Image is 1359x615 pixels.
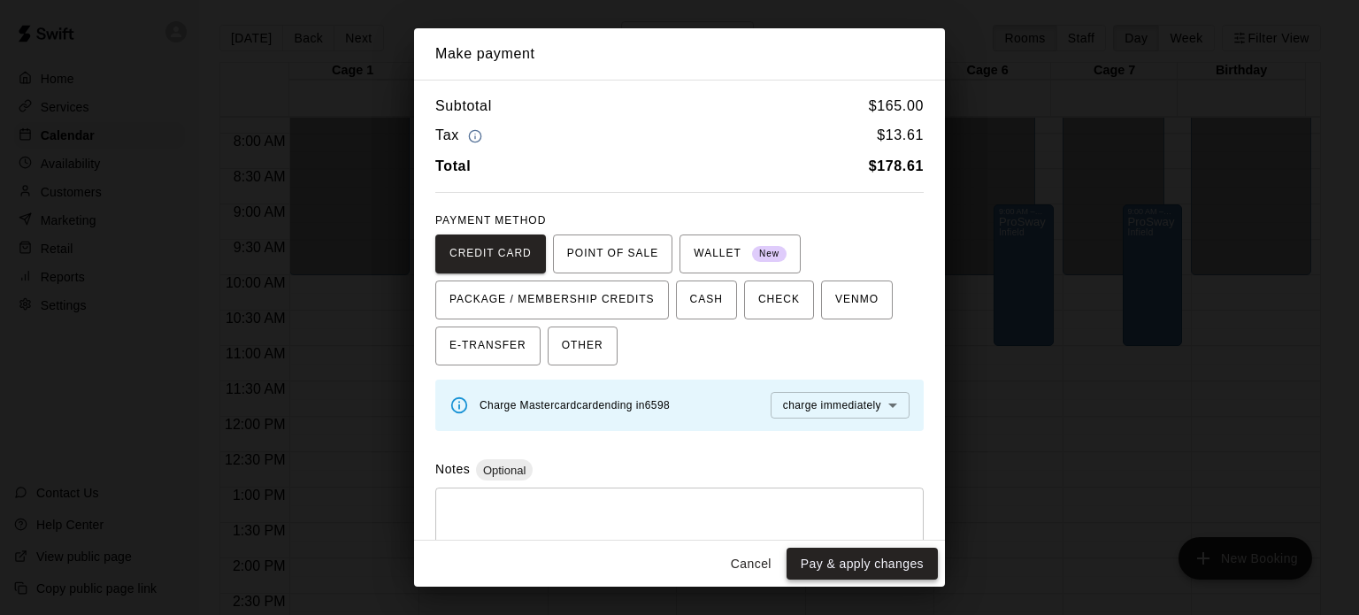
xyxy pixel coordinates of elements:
[679,234,801,273] button: WALLET New
[690,286,723,314] span: CASH
[414,28,945,80] h2: Make payment
[676,281,737,319] button: CASH
[787,548,938,580] button: Pay & apply changes
[835,286,879,314] span: VENMO
[562,332,603,360] span: OTHER
[869,158,924,173] b: $ 178.61
[821,281,893,319] button: VENMO
[435,462,470,476] label: Notes
[877,124,924,148] h6: $ 13.61
[694,240,787,268] span: WALLET
[449,240,532,268] span: CREDIT CARD
[449,286,655,314] span: PACKAGE / MEMBERSHIP CREDITS
[476,464,533,477] span: Optional
[435,214,546,227] span: PAYMENT METHOD
[752,242,787,266] span: New
[449,332,526,360] span: E-TRANSFER
[435,327,541,365] button: E-TRANSFER
[567,240,658,268] span: POINT OF SALE
[548,327,618,365] button: OTHER
[553,234,672,273] button: POINT OF SALE
[758,286,800,314] span: CHECK
[783,399,881,411] span: charge immediately
[869,95,924,118] h6: $ 165.00
[435,95,492,118] h6: Subtotal
[435,281,669,319] button: PACKAGE / MEMBERSHIP CREDITS
[480,399,670,411] span: Charge Mastercard card ending in 6598
[435,158,471,173] b: Total
[723,548,779,580] button: Cancel
[435,124,487,148] h6: Tax
[744,281,814,319] button: CHECK
[435,234,546,273] button: CREDIT CARD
